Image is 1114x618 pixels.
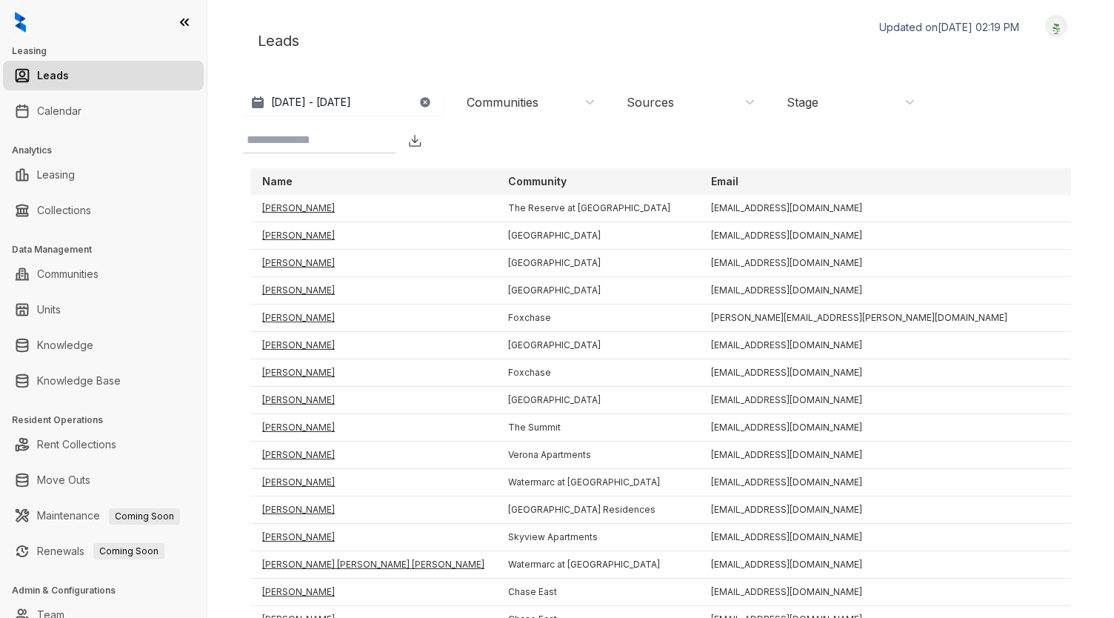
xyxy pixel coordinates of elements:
p: Updated on [DATE] 02:19 PM [879,20,1019,35]
li: Leasing [3,160,204,190]
a: Knowledge [37,330,93,360]
img: Download [407,133,422,148]
td: [GEOGRAPHIC_DATA] [496,222,699,250]
td: [PERSON_NAME] [250,414,496,442]
img: logo [15,12,26,33]
td: [EMAIL_ADDRESS][DOMAIN_NAME] [699,524,1092,551]
p: Email [711,174,738,189]
td: [EMAIL_ADDRESS][DOMAIN_NAME] [699,250,1092,277]
li: Units [3,295,204,325]
td: [GEOGRAPHIC_DATA] [496,277,699,305]
li: Knowledge Base [3,366,204,396]
img: UserAvatar [1046,19,1067,34]
td: [PERSON_NAME][EMAIL_ADDRESS][PERSON_NAME][DOMAIN_NAME] [699,305,1092,332]
p: Community [508,174,567,189]
span: Coming Soon [93,543,164,559]
a: Calendar [37,96,81,126]
li: Renewals [3,536,204,566]
td: Chase East [496,579,699,606]
td: [GEOGRAPHIC_DATA] [496,332,699,359]
td: The Summit [496,414,699,442]
td: [EMAIL_ADDRESS][DOMAIN_NAME] [699,551,1092,579]
a: Leads [37,61,69,90]
td: Watermarc at [GEOGRAPHIC_DATA] [496,469,699,496]
td: [PERSON_NAME] [250,305,496,332]
a: Rent Collections [37,430,116,459]
td: [PERSON_NAME] [250,250,496,277]
li: Maintenance [3,501,204,531]
a: RenewalsComing Soon [37,536,164,566]
p: Name [262,174,293,189]
td: [EMAIL_ADDRESS][DOMAIN_NAME] [699,579,1092,606]
td: Skyview Apartments [496,524,699,551]
td: [EMAIL_ADDRESS][DOMAIN_NAME] [699,277,1092,305]
td: [PERSON_NAME] [PERSON_NAME] [PERSON_NAME] [250,551,496,579]
td: [EMAIL_ADDRESS][DOMAIN_NAME] [699,442,1092,469]
td: [EMAIL_ADDRESS][DOMAIN_NAME] [699,469,1092,496]
td: [EMAIL_ADDRESS][DOMAIN_NAME] [699,195,1092,222]
li: Knowledge [3,330,204,360]
li: Move Outs [3,465,204,495]
td: [GEOGRAPHIC_DATA] [496,250,699,277]
a: Move Outs [37,465,90,495]
div: Leads [243,15,1078,67]
span: Coming Soon [109,508,180,525]
td: [PERSON_NAME] [250,524,496,551]
td: [GEOGRAPHIC_DATA] Residences [496,496,699,524]
a: Communities [37,259,99,289]
li: Calendar [3,96,204,126]
p: [DATE] - [DATE] [271,95,351,110]
td: [EMAIL_ADDRESS][DOMAIN_NAME] [699,414,1092,442]
li: Collections [3,196,204,225]
td: [EMAIL_ADDRESS][DOMAIN_NAME] [699,222,1092,250]
td: [EMAIL_ADDRESS][DOMAIN_NAME] [699,496,1092,524]
td: [PERSON_NAME] [250,195,496,222]
a: Units [37,295,61,325]
h3: Analytics [12,144,207,157]
td: The Reserve at [GEOGRAPHIC_DATA] [496,195,699,222]
td: [PERSON_NAME] [250,277,496,305]
img: SearchIcon [379,134,392,147]
div: Communities [467,94,538,110]
td: [PERSON_NAME] [250,222,496,250]
h3: Data Management [12,243,207,256]
td: [PERSON_NAME] [250,359,496,387]
a: Leasing [37,160,75,190]
li: Leads [3,61,204,90]
h3: Admin & Configurations [12,584,207,597]
td: Foxchase [496,359,699,387]
td: Foxchase [496,305,699,332]
h3: Leasing [12,44,207,58]
a: Collections [37,196,91,225]
td: [EMAIL_ADDRESS][DOMAIN_NAME] [699,387,1092,414]
div: Stage [787,94,818,110]
button: [DATE] - [DATE] [243,89,443,116]
h3: Resident Operations [12,413,207,427]
li: Rent Collections [3,430,204,459]
td: [EMAIL_ADDRESS][DOMAIN_NAME] [699,359,1092,387]
div: Sources [627,94,674,110]
td: [GEOGRAPHIC_DATA] [496,387,699,414]
td: [EMAIL_ADDRESS][DOMAIN_NAME] [699,332,1092,359]
td: [PERSON_NAME] [250,332,496,359]
td: [PERSON_NAME] [250,496,496,524]
td: [PERSON_NAME] [250,442,496,469]
a: Knowledge Base [37,366,121,396]
td: Verona Apartments [496,442,699,469]
li: Communities [3,259,204,289]
td: [PERSON_NAME] [250,387,496,414]
td: [PERSON_NAME] [250,469,496,496]
td: [PERSON_NAME] [250,579,496,606]
td: Watermarc at [GEOGRAPHIC_DATA] [496,551,699,579]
